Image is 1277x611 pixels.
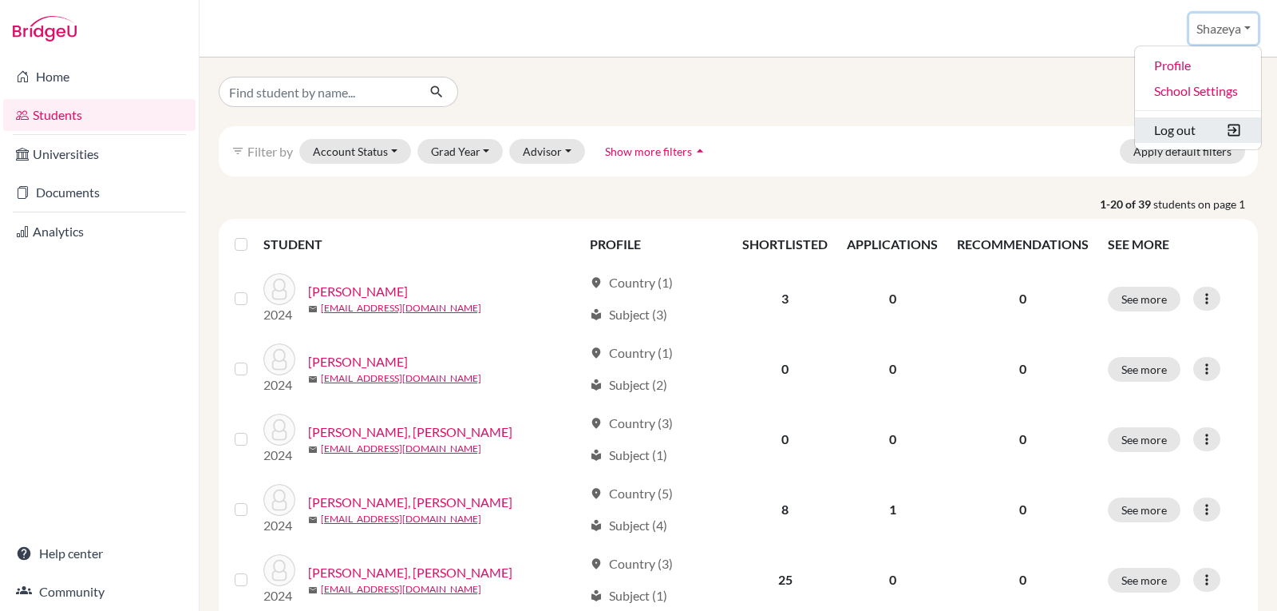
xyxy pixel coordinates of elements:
span: local_library [590,519,603,532]
div: Country (3) [590,554,673,573]
a: Profile [1135,53,1261,78]
a: Students [3,99,196,131]
span: location_on [590,417,603,430]
img: Ali, Muhammad Aayan [263,414,295,446]
a: School Settings [1135,78,1261,104]
a: Documents [3,177,196,208]
div: Subject (1) [590,586,667,605]
p: 0 [957,500,1089,519]
div: Country (1) [590,273,673,292]
button: See more [1108,287,1180,311]
p: 0 [957,570,1089,589]
ul: Shazeya [1134,46,1262,150]
td: 3 [733,264,837,334]
p: 2024 [263,446,295,465]
button: Apply default filters [1120,139,1245,164]
input: Find student by name... [219,77,417,107]
th: RECOMMENDATIONS [947,225,1098,264]
i: filter_list [231,145,244,157]
i: arrow_drop_up [692,143,708,159]
p: 2024 [263,305,295,324]
td: 8 [733,474,837,545]
p: 0 [957,359,1089,379]
button: Account Status [299,139,411,164]
a: [PERSON_NAME] [308,282,408,301]
span: students on page 1 [1153,196,1258,212]
td: 0 [837,334,947,404]
td: 0 [733,404,837,474]
div: Subject (2) [590,375,667,395]
a: [EMAIL_ADDRESS][DOMAIN_NAME] [321,512,481,526]
a: [EMAIL_ADDRESS][DOMAIN_NAME] [321,301,481,315]
button: Show more filtersarrow_drop_up [591,139,722,164]
a: [PERSON_NAME] [308,352,408,371]
p: 2024 [263,516,295,535]
span: local_library [590,308,603,321]
span: mail [308,445,318,454]
div: Country (1) [590,343,673,363]
span: mail [308,515,318,525]
span: local_library [590,379,603,391]
button: Grad Year [417,139,504,164]
div: Country (3) [590,414,673,433]
span: local_library [590,449,603,462]
div: Country (5) [590,484,673,503]
img: Ali, Muhammad Ahmed [263,484,295,516]
button: Shazeya [1189,14,1258,44]
td: 0 [837,264,947,334]
td: 0 [733,334,837,404]
div: Subject (4) [590,516,667,535]
div: Subject (1) [590,446,667,465]
button: Advisor [509,139,585,164]
span: location_on [590,487,603,500]
p: 2024 [263,586,295,605]
th: APPLICATIONS [837,225,947,264]
button: See more [1108,427,1180,452]
a: Analytics [3,216,196,248]
p: 2024 [263,375,295,395]
img: Atif, Muhammad Sheheryar [263,554,295,586]
td: 0 [837,404,947,474]
span: mail [308,375,318,384]
div: Subject (3) [590,305,667,324]
a: [EMAIL_ADDRESS][DOMAIN_NAME] [321,442,481,456]
td: 1 [837,474,947,545]
img: Bridge-U [13,16,77,42]
a: Community [3,576,196,608]
strong: 1-20 of 39 [1100,196,1153,212]
a: [PERSON_NAME], [PERSON_NAME] [308,493,512,512]
a: [PERSON_NAME], [PERSON_NAME] [308,563,512,582]
p: 0 [957,430,1089,449]
span: location_on [590,347,603,359]
th: STUDENT [263,225,580,264]
th: PROFILE [580,225,733,264]
a: [PERSON_NAME], [PERSON_NAME] [308,423,512,442]
a: [EMAIL_ADDRESS][DOMAIN_NAME] [321,582,481,597]
img: Ahmad, Faran [263,273,295,305]
th: SEE MORE [1098,225,1251,264]
button: See more [1108,498,1180,522]
button: Log out [1135,117,1261,143]
a: Help center [3,538,196,569]
a: Home [3,61,196,93]
span: location_on [590,557,603,570]
span: location_on [590,276,603,289]
span: Show more filters [605,145,692,158]
th: SHORTLISTED [733,225,837,264]
span: mail [308,585,318,595]
span: local_library [590,589,603,602]
button: See more [1108,357,1180,382]
p: 0 [957,289,1089,308]
img: Ahmad, Omar [263,343,295,375]
span: Filter by [247,144,293,159]
a: [EMAIL_ADDRESS][DOMAIN_NAME] [321,371,481,386]
span: mail [308,304,318,314]
a: Universities [3,138,196,170]
button: See more [1108,568,1180,593]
